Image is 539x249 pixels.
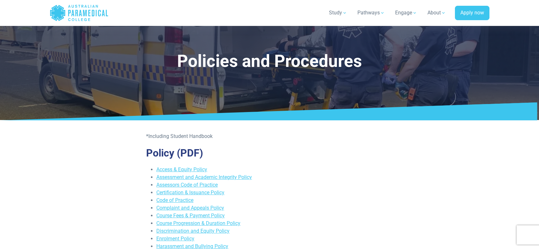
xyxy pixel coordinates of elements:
a: Course Fees & Payment Policy [156,213,225,219]
a: Pathways [354,4,389,22]
a: Course Progression & Duration Policy [156,220,240,226]
a: Australian Paramedical College [50,3,109,23]
a: Apply now [455,6,489,20]
a: Study [325,4,351,22]
a: Enrolment Policy [156,236,194,242]
a: About [424,4,450,22]
h2: Policy (PDF) [146,147,393,159]
a: Discrimination and Equity Policy [156,228,230,234]
a: Code of Practice [156,197,193,203]
p: *Including Student Handbook [146,133,393,140]
a: Access & Equity Policy [156,166,207,173]
a: Assessors Code of Practice [156,182,218,188]
a: Certification & Issuance Policy [156,189,224,196]
h1: Policies and Procedures [82,51,457,71]
a: Complaint and Appeals Policy [156,205,224,211]
a: Assessment and Academic Integrity Policy [156,174,252,180]
a: Engage [391,4,421,22]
